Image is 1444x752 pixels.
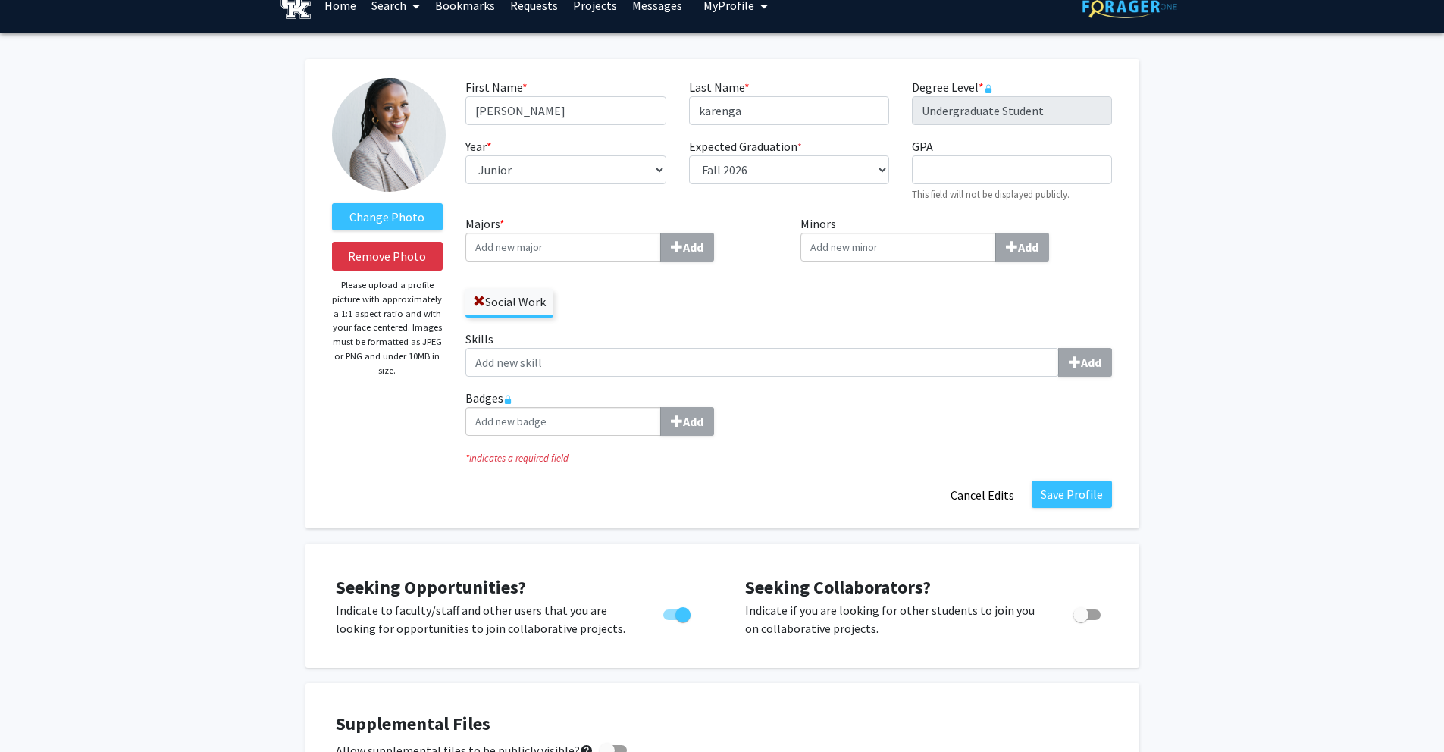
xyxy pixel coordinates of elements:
div: Toggle [657,601,699,624]
button: Skills [1058,348,1112,377]
span: Seeking Opportunities? [336,575,526,599]
label: Majors [465,215,778,262]
button: Save Profile [1032,481,1112,508]
input: MinorsAdd [800,233,996,262]
svg: This information is provided and automatically updated by the University of Kentucky and is not e... [984,84,993,93]
label: GPA [912,137,933,155]
label: ChangeProfile Picture [332,203,443,230]
label: First Name [465,78,528,96]
button: Minors [995,233,1049,262]
h4: Supplemental Files [336,713,1109,735]
label: Degree Level [912,78,993,96]
input: Majors*Add [465,233,661,262]
input: BadgesAdd [465,407,661,436]
p: Indicate if you are looking for other students to join you on collaborative projects. [745,601,1045,638]
button: Cancel Edits [941,481,1024,509]
input: SkillsAdd [465,348,1059,377]
i: Indicates a required field [465,451,1112,465]
div: Toggle [1067,601,1109,624]
button: Badges [660,407,714,436]
p: Please upload a profile picture with approximately a 1:1 aspect ratio and with your face centered... [332,278,443,378]
small: This field will not be displayed publicly. [912,188,1070,200]
p: Indicate to faculty/staff and other users that you are looking for opportunities to join collabor... [336,601,634,638]
label: Year [465,137,492,155]
img: Profile Picture [332,78,446,192]
b: Add [683,240,703,255]
span: Seeking Collaborators? [745,575,931,599]
button: Remove Photo [332,242,443,271]
label: Last Name [689,78,750,96]
label: Minors [800,215,1113,262]
iframe: Chat [11,684,64,741]
b: Add [683,414,703,429]
b: Add [1018,240,1038,255]
label: Social Work [465,289,553,315]
b: Add [1081,355,1101,370]
label: Skills [465,330,1112,377]
label: Badges [465,389,1112,436]
button: Majors* [660,233,714,262]
label: Expected Graduation [689,137,802,155]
